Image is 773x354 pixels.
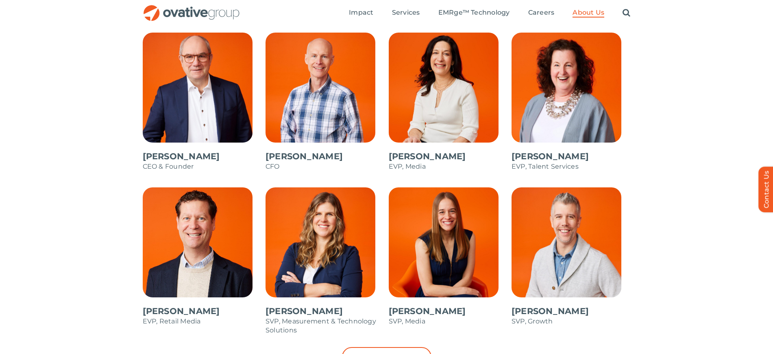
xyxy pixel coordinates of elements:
[573,9,604,18] a: About Us
[623,9,630,18] a: Search
[392,9,420,18] a: Services
[528,9,555,18] a: Careers
[349,9,373,18] a: Impact
[143,4,240,12] a: OG_Full_horizontal_RGB
[438,9,510,18] a: EMRge™ Technology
